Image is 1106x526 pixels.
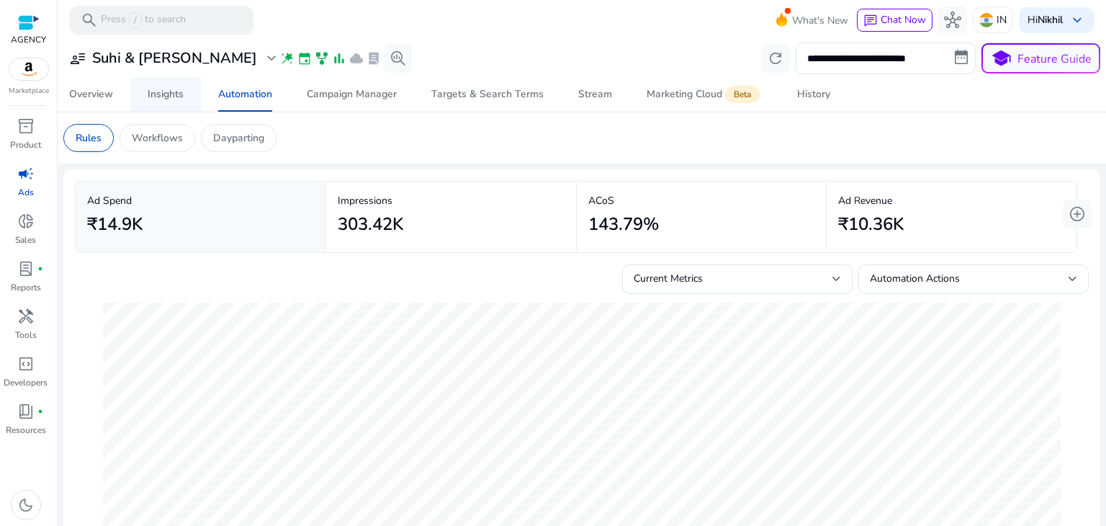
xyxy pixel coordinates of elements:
span: What's New [792,8,848,33]
p: AGENCY [11,33,46,46]
span: expand_more [263,50,280,67]
p: Reports [11,281,41,294]
p: Marketplace [9,86,49,97]
span: Beta [725,86,760,103]
h2: 143.79% [588,214,659,235]
h2: 303.42K [338,214,403,235]
span: inventory_2 [17,117,35,135]
button: hub [938,6,967,35]
span: Current Metrics [634,272,703,285]
p: Press to search [101,12,186,28]
p: IN [997,7,1007,32]
div: Marketing Cloud [647,89,763,100]
span: code_blocks [17,355,35,373]
button: add_circle [1063,200,1092,228]
button: refresh [761,44,790,73]
img: in.svg [979,13,994,27]
span: event [297,51,312,66]
p: Rules [76,130,102,146]
p: Workflows [132,130,183,146]
span: family_history [315,51,329,66]
span: add_circle [1069,205,1086,223]
span: search [81,12,98,29]
p: Ad Spend [87,193,314,208]
p: Feature Guide [1017,50,1092,68]
span: wand_stars [280,51,295,66]
span: Chat Now [881,13,926,27]
p: Product [10,138,41,151]
div: Automation [218,89,272,99]
p: Ad Revenue [838,193,1065,208]
span: hub [944,12,961,29]
h3: Suhi & [PERSON_NAME] [92,50,257,67]
img: amazon.svg [9,58,48,80]
span: search_insights [390,50,407,67]
span: refresh [767,50,784,67]
p: Dayparting [213,130,264,146]
button: chatChat Now [857,9,932,32]
span: lab_profile [367,51,381,66]
p: Hi [1028,15,1063,25]
div: Overview [69,89,113,99]
div: History [797,89,830,99]
span: handyman [17,308,35,325]
span: campaign [17,165,35,182]
p: Resources [6,424,46,437]
div: Stream [578,89,612,99]
span: fiber_manual_record [37,266,43,272]
span: lab_profile [17,260,35,277]
span: fiber_manual_record [37,409,43,414]
h2: ₹14.9K [87,214,143,235]
span: donut_small [17,213,35,230]
button: schoolFeature Guide [981,43,1100,73]
p: Impressions [338,193,565,208]
h2: ₹10.36K [838,214,904,235]
span: book_4 [17,403,35,420]
p: ACoS [588,193,815,208]
b: Nikhil [1038,13,1063,27]
span: / [129,12,142,28]
div: Campaign Manager [307,89,397,99]
span: dark_mode [17,496,35,514]
button: search_insights [384,44,413,73]
span: user_attributes [69,50,86,67]
p: Sales [15,233,36,246]
span: chat [863,14,878,28]
div: Targets & Search Terms [431,89,544,99]
span: bar_chart [332,51,346,66]
p: Tools [15,329,37,342]
span: Automation Actions [870,272,960,285]
span: school [991,48,1012,69]
span: keyboard_arrow_down [1069,12,1086,29]
div: Insights [148,89,184,99]
span: cloud [349,51,364,66]
p: Developers [4,376,48,389]
p: Ads [18,186,34,199]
